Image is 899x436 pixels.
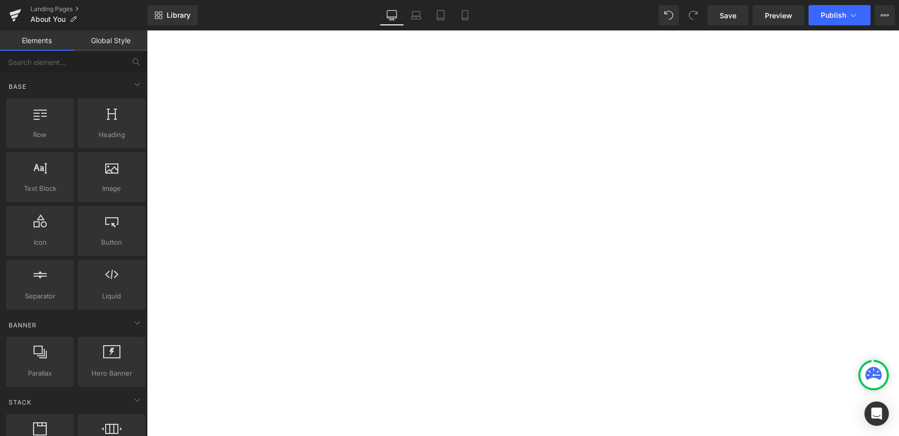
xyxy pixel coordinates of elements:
span: Parallax [9,368,71,379]
a: New Library [147,5,198,25]
a: Desktop [380,5,404,25]
button: Publish [809,5,871,25]
span: Library [167,11,191,20]
a: Landing Pages [30,5,147,13]
span: Separator [9,291,71,301]
span: Text Block [9,183,71,194]
a: Preview [753,5,804,25]
a: Tablet [428,5,453,25]
a: Mobile [453,5,477,25]
span: Button [81,237,142,248]
span: Publish [821,11,846,19]
span: About You [30,15,66,23]
span: Image [81,183,142,194]
span: Stack [8,397,33,407]
span: Banner [8,320,38,330]
a: Laptop [404,5,428,25]
a: Global Style [74,30,147,51]
span: Row [9,129,71,140]
span: Preview [765,10,792,21]
iframe: To enrich screen reader interactions, please activate Accessibility in Grammarly extension settings [147,30,899,436]
span: Hero Banner [81,368,142,379]
span: Base [8,82,27,91]
span: Liquid [81,291,142,301]
div: Open Intercom Messenger [864,401,889,426]
span: Save [720,10,736,21]
span: Icon [9,237,71,248]
button: Undo [659,5,679,25]
button: More [875,5,895,25]
span: Heading [81,129,142,140]
button: Redo [683,5,703,25]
